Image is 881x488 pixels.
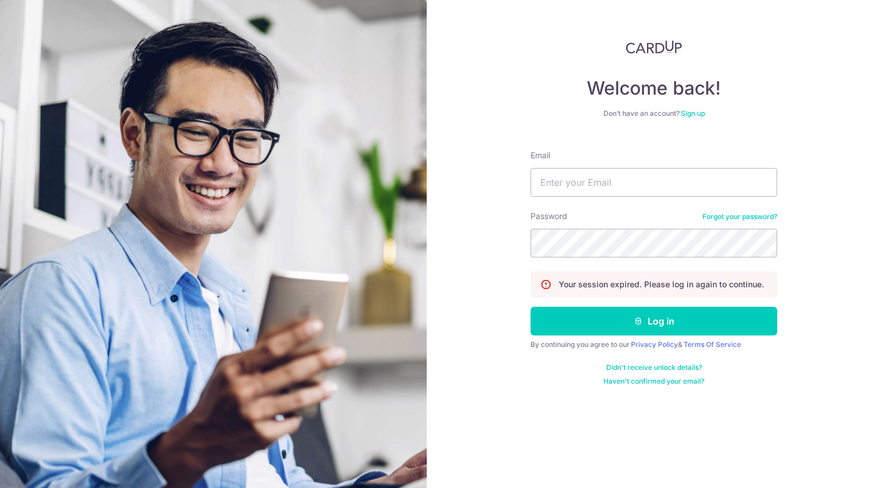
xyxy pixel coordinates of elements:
[606,363,702,372] a: Didn't receive unlock details?
[531,109,777,118] div: Don’t have an account?
[531,307,777,335] button: Log in
[681,109,705,118] a: Sign up
[531,150,550,161] label: Email
[531,210,567,222] label: Password
[531,168,777,197] input: Enter your Email
[703,212,777,221] a: Forgot your password?
[631,340,678,349] a: Privacy Policy
[531,77,777,100] h4: Welcome back!
[559,279,764,290] p: Your session expired. Please log in again to continue.
[531,340,777,349] div: By continuing you agree to our &
[684,340,741,349] a: Terms Of Service
[626,40,682,54] img: CardUp Logo
[603,377,704,386] a: Haven't confirmed your email?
